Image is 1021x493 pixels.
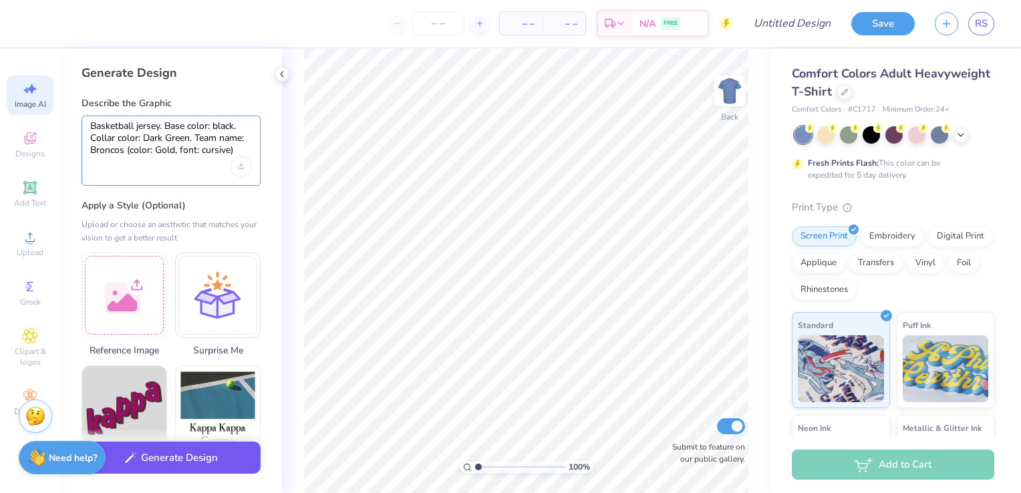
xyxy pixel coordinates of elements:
[551,17,577,31] span: – –
[569,461,590,473] span: 100 %
[665,441,745,465] label: Submit to feature on our public gallery.
[90,120,252,156] textarea: Basketball jersey. Base color: black. Collar color: Dark Green. Team name: Broncos (color: Gold, ...
[968,12,994,35] a: RS
[412,11,464,35] input: – –
[82,97,261,110] label: Describe the Graphic
[883,104,950,116] span: Minimum Order: 24 +
[716,77,743,104] img: Back
[903,318,931,332] span: Puff Ink
[849,253,903,273] div: Transfers
[792,226,857,246] div: Screen Print
[508,17,535,31] span: – –
[798,335,884,402] img: Standard
[903,421,982,435] span: Metallic & Glitter Ink
[792,253,845,273] div: Applique
[15,99,46,110] span: Image AI
[82,218,261,244] div: Upload or choose an aesthetic that matches your vision to get a better result
[792,280,857,300] div: Rhinestones
[175,343,261,357] span: Surprise Me
[82,199,261,212] label: Apply a Style (Optional)
[82,366,166,450] img: Text-Based
[17,247,43,258] span: Upload
[82,442,261,474] button: Generate Design
[792,65,990,100] span: Comfort Colors Adult Heavyweight T-Shirt
[14,406,46,417] span: Decorate
[231,156,252,177] div: Upload image
[20,297,41,307] span: Greek
[664,19,678,28] span: FREE
[743,10,841,37] input: Untitled Design
[792,200,994,215] div: Print Type
[639,17,655,31] span: N/A
[176,366,260,450] img: Photorealistic
[82,65,261,81] div: Generate Design
[7,346,53,367] span: Clipart & logos
[798,318,833,332] span: Standard
[907,253,944,273] div: Vinyl
[808,158,879,168] strong: Fresh Prints Flash:
[15,148,45,159] span: Designs
[861,226,924,246] div: Embroidery
[721,111,738,123] div: Back
[848,104,876,116] span: # C1717
[14,198,46,208] span: Add Text
[928,226,993,246] div: Digital Print
[798,421,831,435] span: Neon Ink
[975,16,988,31] span: RS
[903,335,989,402] img: Puff Ink
[49,452,97,464] strong: Need help?
[948,253,980,273] div: Foil
[82,343,167,357] span: Reference Image
[851,12,915,35] button: Save
[808,157,972,181] div: This color can be expedited for 5 day delivery.
[792,104,841,116] span: Comfort Colors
